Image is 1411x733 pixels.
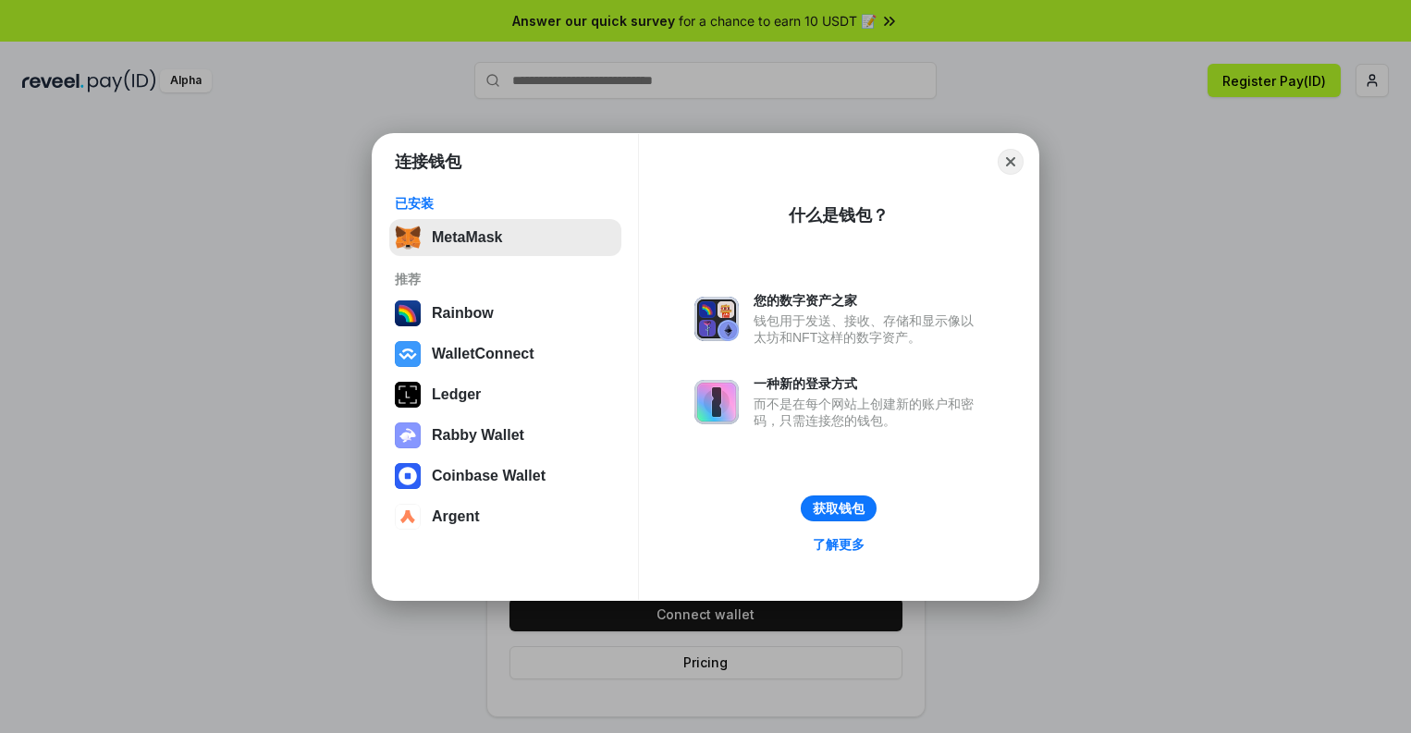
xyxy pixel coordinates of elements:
div: 钱包用于发送、接收、存储和显示像以太坊和NFT这样的数字资产。 [754,312,983,346]
button: Rabby Wallet [389,417,621,454]
img: svg+xml,%3Csvg%20fill%3D%22none%22%20height%3D%2233%22%20viewBox%3D%220%200%2035%2033%22%20width%... [395,225,421,250]
img: svg+xml,%3Csvg%20width%3D%2228%22%20height%3D%2228%22%20viewBox%3D%220%200%2028%2028%22%20fill%3D... [395,463,421,489]
div: MetaMask [432,229,502,246]
img: svg+xml,%3Csvg%20width%3D%22120%22%20height%3D%22120%22%20viewBox%3D%220%200%20120%20120%22%20fil... [395,300,421,326]
div: Coinbase Wallet [432,468,546,484]
img: svg+xml,%3Csvg%20xmlns%3D%22http%3A%2F%2Fwww.w3.org%2F2000%2Fsvg%22%20fill%3D%22none%22%20viewBox... [694,380,739,424]
button: MetaMask [389,219,621,256]
button: WalletConnect [389,336,621,373]
div: WalletConnect [432,346,534,362]
div: Ledger [432,386,481,403]
div: Rainbow [432,305,494,322]
button: Argent [389,498,621,535]
button: Rainbow [389,295,621,332]
div: 了解更多 [813,536,865,553]
button: 获取钱包 [801,495,877,521]
div: 一种新的登录方式 [754,375,983,392]
img: svg+xml,%3Csvg%20width%3D%2228%22%20height%3D%2228%22%20viewBox%3D%220%200%2028%2028%22%20fill%3D... [395,341,421,367]
img: svg+xml,%3Csvg%20xmlns%3D%22http%3A%2F%2Fwww.w3.org%2F2000%2Fsvg%22%20width%3D%2228%22%20height%3... [395,382,421,408]
button: Coinbase Wallet [389,458,621,495]
button: Ledger [389,376,621,413]
div: Rabby Wallet [432,427,524,444]
img: svg+xml,%3Csvg%20xmlns%3D%22http%3A%2F%2Fwww.w3.org%2F2000%2Fsvg%22%20fill%3D%22none%22%20viewBox... [395,422,421,448]
img: svg+xml,%3Csvg%20xmlns%3D%22http%3A%2F%2Fwww.w3.org%2F2000%2Fsvg%22%20fill%3D%22none%22%20viewBox... [694,297,739,341]
div: 您的数字资产之家 [754,292,983,309]
div: 什么是钱包？ [789,204,889,226]
div: 推荐 [395,271,616,287]
a: 了解更多 [802,532,876,556]
div: Argent [432,508,480,525]
img: svg+xml,%3Csvg%20width%3D%2228%22%20height%3D%2228%22%20viewBox%3D%220%200%2028%2028%22%20fill%3D... [395,504,421,530]
button: Close [998,149,1024,175]
div: 已安装 [395,195,616,212]
h1: 连接钱包 [395,151,461,173]
div: 而不是在每个网站上创建新的账户和密码，只需连接您的钱包。 [754,396,983,429]
div: 获取钱包 [813,500,865,517]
